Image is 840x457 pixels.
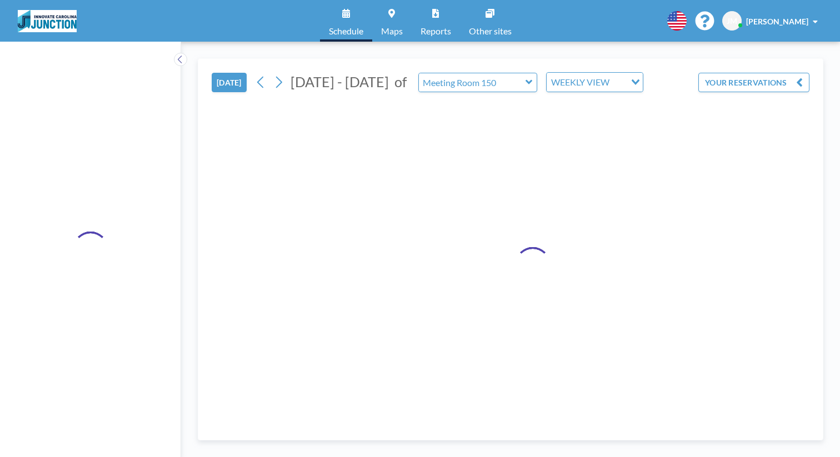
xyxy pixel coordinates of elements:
button: YOUR RESERVATIONS [698,73,809,92]
span: [PERSON_NAME] [746,17,808,26]
span: WEEKLY VIEW [549,75,612,89]
span: Reports [421,27,451,36]
span: Other sites [469,27,512,36]
input: Meeting Room 150 [419,73,526,92]
span: [DATE] - [DATE] [291,73,389,90]
input: Search for option [613,75,624,89]
button: [DATE] [212,73,247,92]
span: Schedule [329,27,363,36]
span: of [394,73,407,91]
span: JM [727,16,737,26]
span: Maps [381,27,403,36]
div: Search for option [547,73,643,92]
img: organization-logo [18,10,77,32]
